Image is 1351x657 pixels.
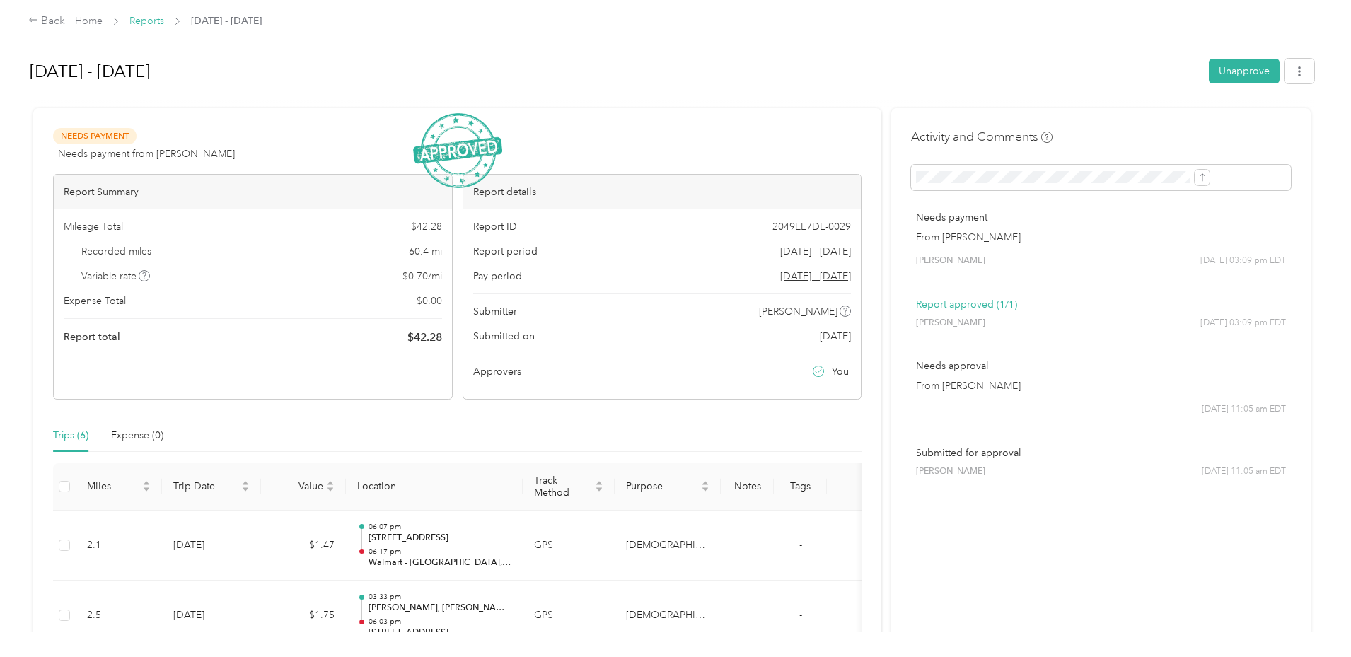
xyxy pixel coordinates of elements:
[402,269,442,284] span: $ 0.70 / mi
[64,293,126,308] span: Expense Total
[162,463,261,511] th: Trip Date
[595,479,603,487] span: caret-up
[780,244,851,259] span: [DATE] - [DATE]
[916,465,985,478] span: [PERSON_NAME]
[523,581,615,651] td: GPS
[142,485,151,494] span: caret-down
[173,480,238,492] span: Trip Date
[701,485,709,494] span: caret-down
[162,581,261,651] td: [DATE]
[409,244,442,259] span: 60.4 mi
[473,244,538,259] span: Report period
[916,359,1286,373] p: Needs approval
[76,463,162,511] th: Miles
[369,547,511,557] p: 06:17 pm
[369,627,511,639] p: [STREET_ADDRESS]
[1202,465,1286,478] span: [DATE] 11:05 am EDT
[916,255,985,267] span: [PERSON_NAME]
[615,463,721,511] th: Purpose
[759,304,837,319] span: [PERSON_NAME]
[58,146,235,161] span: Needs payment from [PERSON_NAME]
[346,463,523,511] th: Location
[473,219,517,234] span: Report ID
[417,293,442,308] span: $ 0.00
[721,463,774,511] th: Notes
[261,511,346,581] td: $1.47
[832,364,849,379] span: You
[772,219,851,234] span: 2049EE7DE-0029
[626,480,698,492] span: Purpose
[1200,255,1286,267] span: [DATE] 03:09 pm EDT
[473,304,517,319] span: Submitter
[64,219,123,234] span: Mileage Total
[261,581,346,651] td: $1.75
[799,609,802,621] span: -
[129,15,164,27] a: Reports
[595,485,603,494] span: caret-down
[523,463,615,511] th: Track Method
[1202,403,1286,416] span: [DATE] 11:05 am EDT
[774,463,827,511] th: Tags
[53,428,88,443] div: Trips (6)
[53,128,137,144] span: Needs Payment
[326,485,335,494] span: caret-down
[523,511,615,581] td: GPS
[916,378,1286,393] p: From [PERSON_NAME]
[28,13,65,30] div: Back
[272,480,323,492] span: Value
[76,511,162,581] td: 2.1
[326,479,335,487] span: caret-up
[142,479,151,487] span: caret-up
[1209,59,1280,83] button: Unapprove
[911,128,1053,146] h4: Activity and Comments
[615,511,721,581] td: Catholic Charities of Oswego County
[191,13,262,28] span: [DATE] - [DATE]
[369,557,511,569] p: Walmart - [GEOGRAPHIC_DATA], [GEOGRAPHIC_DATA], [GEOGRAPHIC_DATA] 13069, [GEOGRAPHIC_DATA]
[413,113,502,189] img: ApprovedStamp
[76,581,162,651] td: 2.5
[30,54,1199,88] h1: Sep 15 - 28, 2025
[916,317,985,330] span: [PERSON_NAME]
[369,602,511,615] p: [PERSON_NAME], [PERSON_NAME], NY 13069, [GEOGRAPHIC_DATA]
[241,479,250,487] span: caret-up
[261,463,346,511] th: Value
[369,522,511,532] p: 06:07 pm
[916,230,1286,245] p: From [PERSON_NAME]
[64,330,120,344] span: Report total
[111,428,163,443] div: Expense (0)
[1272,578,1351,657] iframe: Everlance-gr Chat Button Frame
[54,175,452,209] div: Report Summary
[75,15,103,27] a: Home
[407,329,442,346] span: $ 42.28
[473,269,522,284] span: Pay period
[369,532,511,545] p: [STREET_ADDRESS]
[241,485,250,494] span: caret-down
[162,511,261,581] td: [DATE]
[473,329,535,344] span: Submitted on
[411,219,442,234] span: $ 42.28
[916,297,1286,312] p: Report approved (1/1)
[473,364,521,379] span: Approvers
[820,329,851,344] span: [DATE]
[463,175,862,209] div: Report details
[916,446,1286,460] p: Submitted for approval
[81,269,151,284] span: Variable rate
[81,244,151,259] span: Recorded miles
[369,617,511,627] p: 06:03 pm
[87,480,139,492] span: Miles
[799,539,802,551] span: -
[780,269,851,284] span: Go to pay period
[1200,317,1286,330] span: [DATE] 03:09 pm EDT
[615,581,721,651] td: Catholic Charities of Oswego County
[916,210,1286,225] p: Needs payment
[534,475,592,499] span: Track Method
[701,479,709,487] span: caret-up
[369,592,511,602] p: 03:33 pm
